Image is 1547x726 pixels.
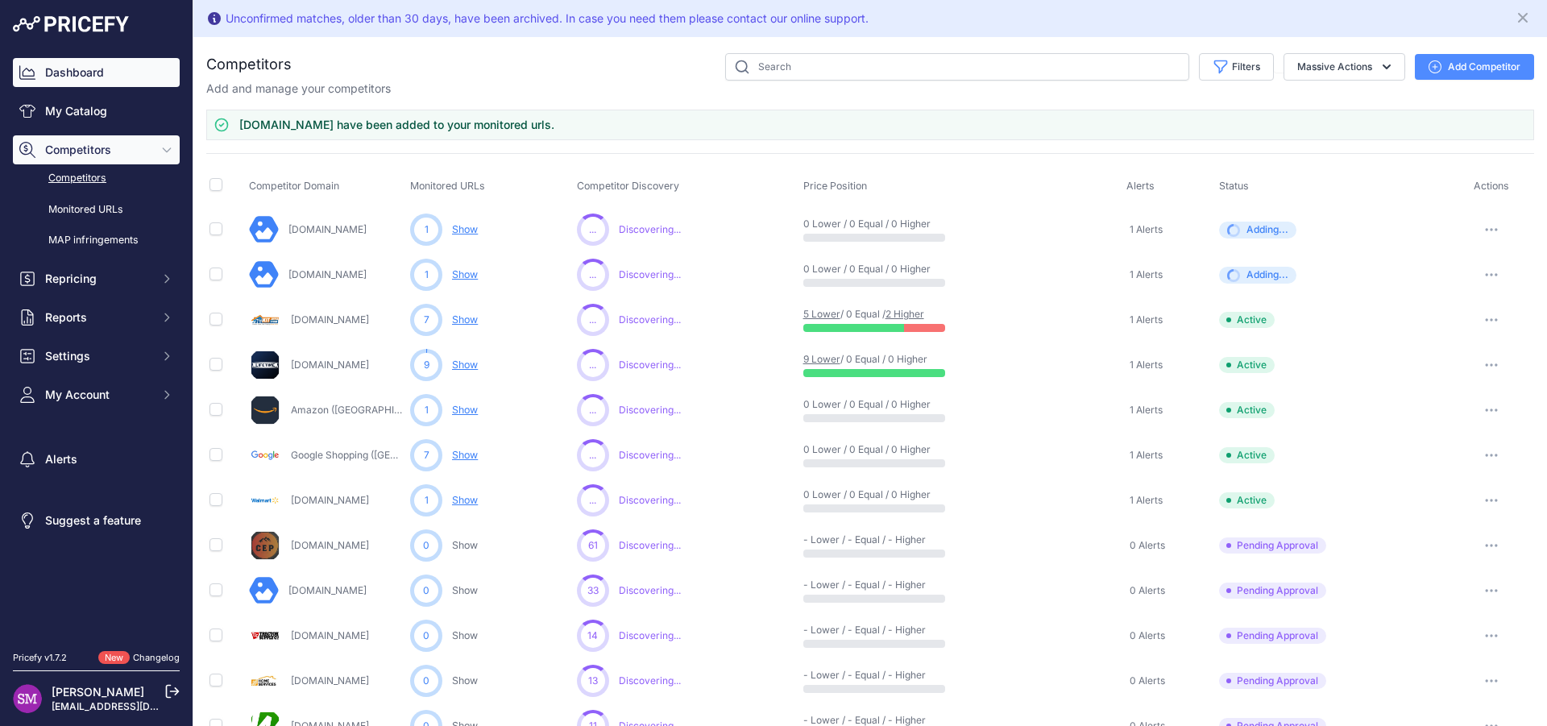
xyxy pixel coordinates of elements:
[13,58,180,632] nav: Sidebar
[291,313,369,326] a: [DOMAIN_NAME]
[803,624,906,637] p: - Lower / - Equal / - Higher
[291,494,369,506] a: [DOMAIN_NAME]
[1126,267,1163,283] a: 1 Alerts
[452,674,478,687] a: Show
[1199,53,1274,81] button: Filters
[45,309,151,326] span: Reports
[452,404,478,416] a: Show
[133,652,180,663] a: Changelog
[1126,357,1163,373] a: 1 Alerts
[206,53,292,76] h2: Competitors
[424,448,429,463] span: 7
[452,223,478,235] a: Show
[249,180,339,192] span: Competitor Domain
[587,629,598,642] span: 14
[1246,223,1288,236] span: Adding...
[452,539,478,551] a: Show
[13,380,180,409] button: My Account
[1126,492,1163,508] a: 1 Alerts
[1126,222,1163,238] a: 1 Alerts
[291,539,369,551] a: [DOMAIN_NAME]
[1219,492,1275,508] span: Active
[45,142,151,158] span: Competitors
[13,226,180,255] a: MAP infringements
[1130,223,1163,236] span: 1 Alerts
[589,313,596,326] span: ...
[803,308,906,321] p: / 0 Equal /
[13,164,180,193] a: Competitors
[588,539,598,552] span: 61
[239,117,554,133] h3: [DOMAIN_NAME] have been added to your monitored urls.
[13,16,129,32] img: Pricefy Logo
[452,629,478,641] a: Show
[1219,447,1275,463] span: Active
[589,449,596,462] span: ...
[1246,268,1288,281] span: Adding...
[619,268,681,281] span: Discovering...
[577,180,679,192] span: Competitor Discovery
[452,268,478,280] a: Show
[423,583,429,598] span: 0
[619,223,681,236] span: Discovering...
[52,700,220,712] a: [EMAIL_ADDRESS][DOMAIN_NAME]
[619,494,681,507] span: Discovering...
[13,135,180,164] button: Competitors
[885,308,924,320] a: 2 Higher
[619,359,681,371] span: Discovering...
[452,359,478,371] a: Show
[803,180,867,192] span: Price Position
[1130,359,1163,371] span: 1 Alerts
[619,539,681,551] span: Discovering...
[425,403,429,417] span: 1
[13,445,180,474] a: Alerts
[803,353,906,366] p: / 0 Equal / 0 Higher
[1474,180,1509,192] span: Actions
[425,222,429,237] span: 1
[589,223,596,236] span: ...
[619,629,681,641] span: Discovering...
[1130,313,1163,326] span: 1 Alerts
[45,348,151,364] span: Settings
[13,651,67,665] div: Pricefy v1.7.2
[452,313,478,326] a: Show
[98,651,130,665] span: New
[1515,6,1534,26] button: Close
[291,449,476,461] a: Google Shopping ([GEOGRAPHIC_DATA])
[587,584,599,597] span: 33
[1126,180,1155,192] span: Alerts
[619,313,681,326] span: Discovering...
[452,584,478,596] a: Show
[424,358,429,372] span: 9
[1219,673,1326,689] span: Pending Approval
[1219,628,1326,644] span: Pending Approval
[1219,180,1249,192] span: Status
[589,404,596,417] span: ...
[452,494,478,506] a: Show
[1284,53,1405,81] button: Massive Actions
[423,629,429,643] span: 0
[291,359,369,371] a: [DOMAIN_NAME]
[803,488,906,501] p: 0 Lower / 0 Equal / 0 Higher
[288,268,367,280] a: [DOMAIN_NAME]
[288,223,367,235] a: [DOMAIN_NAME]
[288,584,367,596] a: [DOMAIN_NAME]
[803,579,906,591] p: - Lower / - Equal / - Higher
[1219,312,1275,328] span: Active
[45,271,151,287] span: Repricing
[425,493,429,508] span: 1
[1130,494,1163,507] span: 1 Alerts
[588,674,598,687] span: 13
[1219,537,1326,554] span: Pending Approval
[424,313,429,327] span: 7
[13,264,180,293] button: Repricing
[1130,539,1165,552] span: 0 Alerts
[803,398,906,411] p: 0 Lower / 0 Equal / 0 Higher
[45,387,151,403] span: My Account
[13,58,180,87] a: Dashboard
[589,359,596,371] span: ...
[1126,447,1163,463] a: 1 Alerts
[589,494,596,507] span: ...
[619,584,681,596] span: Discovering...
[1219,357,1275,373] span: Active
[619,449,681,462] span: Discovering...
